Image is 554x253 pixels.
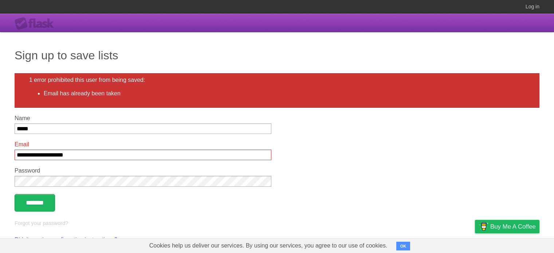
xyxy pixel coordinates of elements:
[475,220,539,233] a: Buy me a coffee
[15,115,271,122] label: Name
[142,238,395,253] span: Cookies help us deliver our services. By using our services, you agree to our use of cookies.
[44,89,525,98] li: Email has already been taken
[15,167,271,174] label: Password
[15,47,539,64] h1: Sign up to save lists
[29,77,525,83] h2: 1 error prohibited this user from being saved:
[479,220,488,233] img: Buy me a coffee
[396,242,410,250] button: OK
[15,141,271,148] label: Email
[490,220,536,233] span: Buy me a coffee
[15,220,68,226] a: Forgot your password?
[15,17,58,30] div: Flask
[15,237,117,243] a: Didn't receive confirmation instructions?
